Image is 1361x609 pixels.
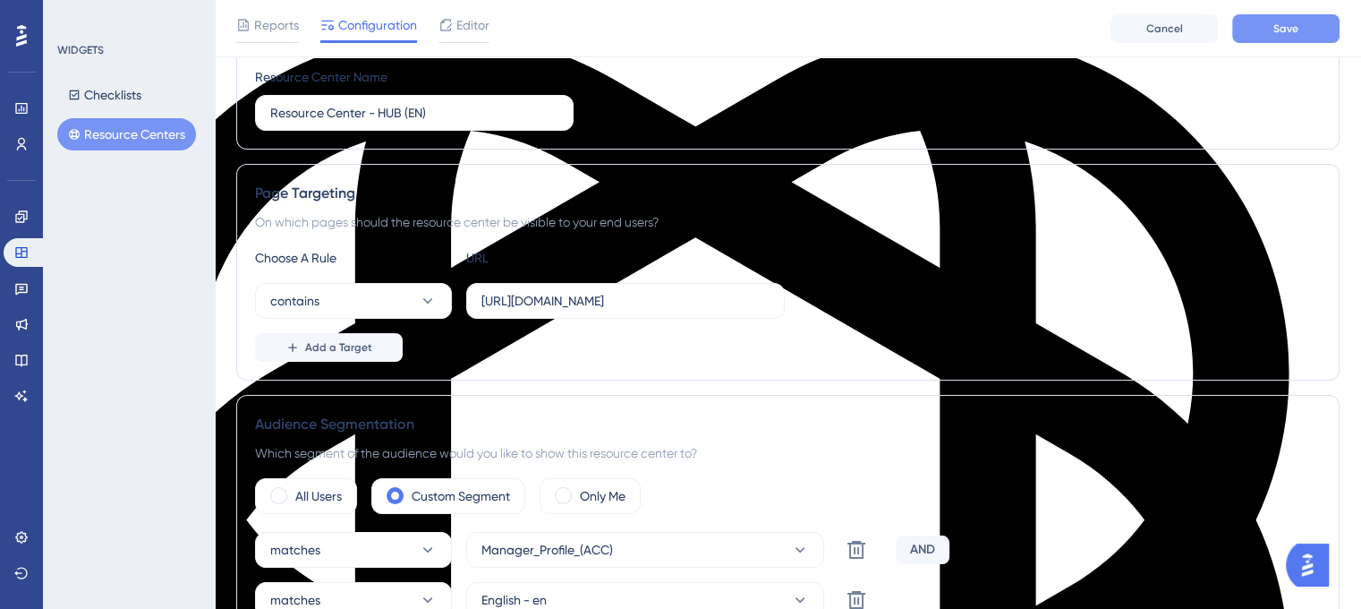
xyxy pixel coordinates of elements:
button: Manager_Profile_(ACC) [466,532,824,568]
div: Resource Center Name [255,66,387,88]
button: Save [1232,14,1340,43]
div: Which segment of the audience would you like to show this resource center to? [255,442,1321,464]
button: Cancel [1110,14,1218,43]
button: Checklists [57,79,152,111]
button: matches [255,532,452,568]
span: Cancel [1146,21,1183,36]
label: Only Me [580,485,625,507]
label: All Users [295,485,342,507]
span: Reports [254,14,299,36]
button: Resource Centers [57,118,196,150]
div: AND [896,536,949,564]
div: Page Targeting [255,183,1321,204]
label: Custom Segment [412,485,510,507]
button: Add a Target [255,333,403,362]
span: matches [270,539,320,561]
div: Audience Segmentation [255,414,1321,435]
span: Add a Target [305,340,372,355]
iframe: UserGuiding AI Assistant Launcher [1286,538,1340,592]
span: Editor [456,14,489,36]
div: Choose A Rule [255,247,452,269]
input: yourwebsite.com/path [481,291,770,311]
span: Save [1273,21,1298,36]
div: WIDGETS [57,43,104,57]
span: contains [270,290,319,312]
div: URL [466,247,663,269]
div: On which pages should the resource center be visible to your end users? [255,211,1321,233]
input: Type your Resource Center name [270,103,558,123]
span: Manager_Profile_(ACC) [481,539,613,561]
span: Configuration [338,14,417,36]
button: contains [255,283,452,319]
